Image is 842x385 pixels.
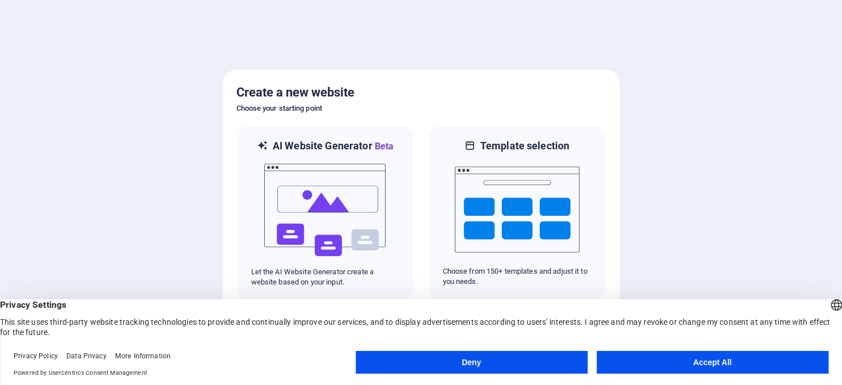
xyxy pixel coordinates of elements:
div: Template selectionChoose from 150+ templates and adjust it to you needs. [428,124,606,302]
h6: Choose your starting point [236,102,606,115]
h6: Template selection [480,139,569,153]
div: AI Website GeneratorBetaaiLet the AI Website Generator create a website based on your input. [236,124,414,302]
p: Choose from 150+ templates and adjust it to you needs. [443,266,591,287]
h5: Create a new website [236,83,606,102]
span: Beta [373,141,394,152]
h6: AI Website Generator [273,139,394,153]
p: Let the AI Website Generator create a website based on your input. [251,267,400,287]
img: ai [263,153,388,267]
